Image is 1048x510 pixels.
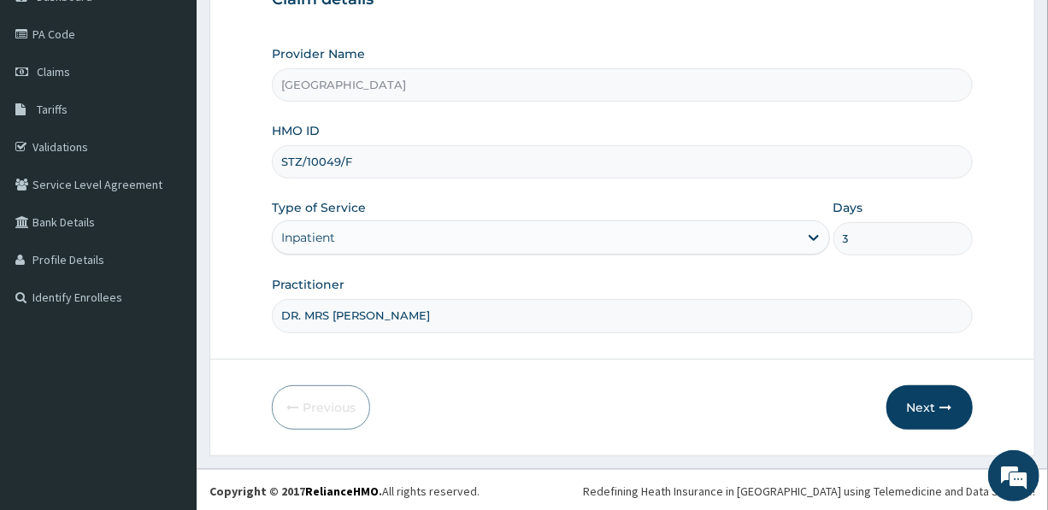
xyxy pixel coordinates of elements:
[305,484,379,499] a: RelianceHMO
[272,45,365,62] label: Provider Name
[99,149,236,321] span: We're online!
[37,102,68,117] span: Tariffs
[272,299,972,332] input: Enter Name
[833,199,863,216] label: Days
[281,229,335,246] div: Inpatient
[209,484,382,499] strong: Copyright © 2017 .
[886,385,973,430] button: Next
[272,276,344,293] label: Practitioner
[272,145,972,179] input: Enter HMO ID
[37,64,70,79] span: Claims
[583,483,1035,500] div: Redefining Heath Insurance in [GEOGRAPHIC_DATA] using Telemedicine and Data Science!
[89,96,287,118] div: Chat with us now
[272,385,370,430] button: Previous
[280,9,321,50] div: Minimize live chat window
[272,122,320,139] label: HMO ID
[9,333,326,393] textarea: Type your message and hit 'Enter'
[272,199,366,216] label: Type of Service
[32,85,69,128] img: d_794563401_company_1708531726252_794563401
